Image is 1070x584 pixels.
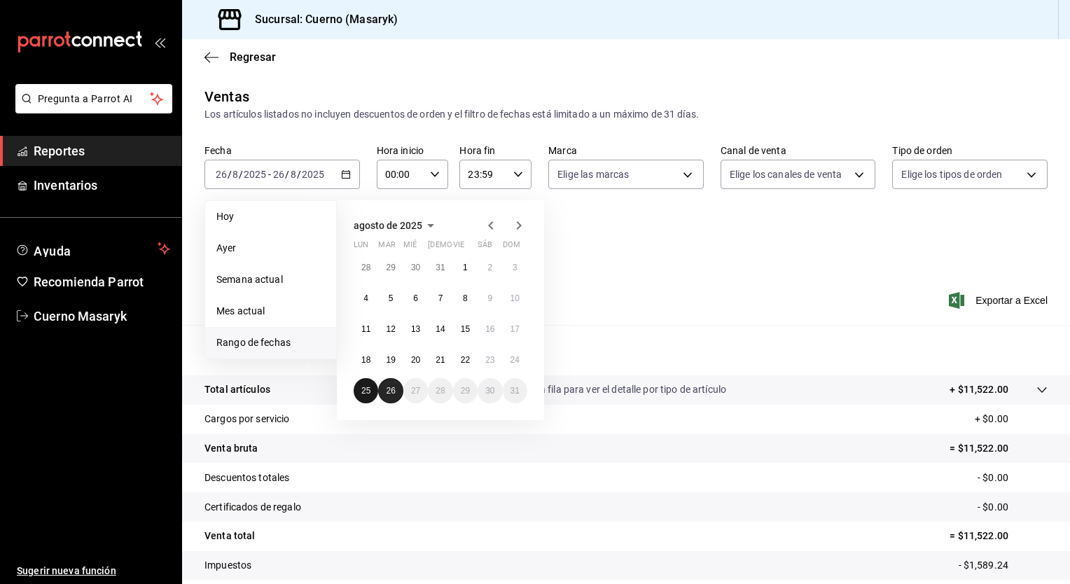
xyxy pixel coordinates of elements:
[17,564,170,578] span: Sugerir nueva función
[239,169,243,180] span: /
[154,36,165,48] button: open_drawer_menu
[34,240,152,257] span: Ayuda
[453,347,478,373] button: 22 de agosto de 2025
[453,255,478,280] button: 1 de agosto de 2025
[204,471,289,485] p: Descuentos totales
[354,317,378,342] button: 11 de agosto de 2025
[377,146,449,155] label: Hora inicio
[730,167,842,181] span: Elige los canales de venta
[461,355,470,365] abbr: 22 de agosto de 2025
[403,240,417,255] abbr: miércoles
[413,293,418,303] abbr: 6 de agosto de 2025
[478,255,502,280] button: 2 de agosto de 2025
[230,50,276,64] span: Regresar
[403,317,428,342] button: 13 de agosto de 2025
[285,169,289,180] span: /
[478,347,502,373] button: 23 de agosto de 2025
[354,255,378,280] button: 28 de julio de 2025
[463,293,468,303] abbr: 8 de agosto de 2025
[386,355,395,365] abbr: 19 de agosto de 2025
[204,500,301,515] p: Certificados de regalo
[461,324,470,334] abbr: 15 de agosto de 2025
[952,292,1048,309] button: Exportar a Excel
[354,378,378,403] button: 25 de agosto de 2025
[378,347,403,373] button: 19 de agosto de 2025
[428,286,452,311] button: 7 de agosto de 2025
[34,272,170,291] span: Recomienda Parrot
[510,386,520,396] abbr: 31 de agosto de 2025
[461,386,470,396] abbr: 29 de agosto de 2025
[478,378,502,403] button: 30 de agosto de 2025
[361,263,370,272] abbr: 28 de julio de 2025
[204,529,255,543] p: Venta total
[290,169,297,180] input: --
[428,240,510,255] abbr: jueves
[204,146,360,155] label: Fecha
[453,317,478,342] button: 15 de agosto de 2025
[463,263,468,272] abbr: 1 de agosto de 2025
[361,324,370,334] abbr: 11 de agosto de 2025
[378,317,403,342] button: 12 de agosto de 2025
[363,293,368,303] abbr: 4 de agosto de 2025
[503,347,527,373] button: 24 de agosto de 2025
[436,386,445,396] abbr: 28 de agosto de 2025
[487,263,492,272] abbr: 2 de agosto de 2025
[510,355,520,365] abbr: 24 de agosto de 2025
[459,146,531,155] label: Hora fin
[453,378,478,403] button: 29 de agosto de 2025
[975,412,1048,426] p: + $0.00
[436,263,445,272] abbr: 31 de julio de 2025
[510,293,520,303] abbr: 10 de agosto de 2025
[244,11,398,28] h3: Sucursal: Cuerno (Masaryk)
[216,335,325,350] span: Rango de fechas
[34,141,170,160] span: Reportes
[453,240,464,255] abbr: viernes
[485,324,494,334] abbr: 16 de agosto de 2025
[204,86,249,107] div: Ventas
[950,441,1048,456] p: = $11,522.00
[386,324,395,334] abbr: 12 de agosto de 2025
[10,102,172,116] a: Pregunta a Parrot AI
[411,386,420,396] abbr: 27 de agosto de 2025
[378,286,403,311] button: 5 de agosto de 2025
[950,382,1008,397] p: + $11,522.00
[354,240,368,255] abbr: lunes
[557,167,629,181] span: Elige las marcas
[503,317,527,342] button: 17 de agosto de 2025
[436,355,445,365] abbr: 21 de agosto de 2025
[411,324,420,334] abbr: 13 de agosto de 2025
[378,378,403,403] button: 26 de agosto de 2025
[503,240,520,255] abbr: domingo
[204,50,276,64] button: Regresar
[503,286,527,311] button: 10 de agosto de 2025
[386,386,395,396] abbr: 26 de agosto de 2025
[485,355,494,365] abbr: 23 de agosto de 2025
[354,286,378,311] button: 4 de agosto de 2025
[438,293,443,303] abbr: 7 de agosto de 2025
[389,293,394,303] abbr: 5 de agosto de 2025
[34,307,170,326] span: Cuerno Masaryk
[361,386,370,396] abbr: 25 de agosto de 2025
[378,240,395,255] abbr: martes
[216,272,325,287] span: Semana actual
[892,146,1048,155] label: Tipo de orden
[503,378,527,403] button: 31 de agosto de 2025
[428,255,452,280] button: 31 de julio de 2025
[403,286,428,311] button: 6 de agosto de 2025
[503,255,527,280] button: 3 de agosto de 2025
[494,382,726,397] p: Da clic en la fila para ver el detalle por tipo de artículo
[204,107,1048,122] div: Los artículos listados no incluyen descuentos de orden y el filtro de fechas está limitado a un m...
[204,412,290,426] p: Cargos por servicio
[428,317,452,342] button: 14 de agosto de 2025
[513,263,517,272] abbr: 3 de agosto de 2025
[487,293,492,303] abbr: 9 de agosto de 2025
[403,347,428,373] button: 20 de agosto de 2025
[478,240,492,255] abbr: sábado
[243,169,267,180] input: ----
[354,217,439,234] button: agosto de 2025
[978,471,1048,485] p: - $0.00
[204,558,251,573] p: Impuestos
[216,304,325,319] span: Mes actual
[901,167,1002,181] span: Elige los tipos de orden
[272,169,285,180] input: --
